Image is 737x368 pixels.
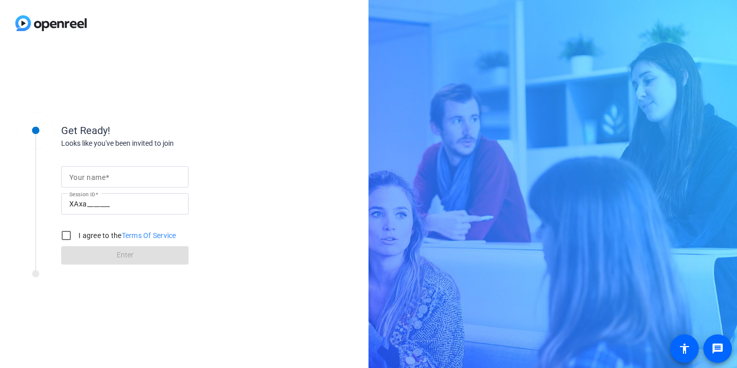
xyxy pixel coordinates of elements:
mat-icon: message [712,343,724,355]
div: Get Ready! [61,123,265,138]
mat-label: Your name [69,173,106,181]
mat-icon: accessibility [678,343,691,355]
label: I agree to the [76,230,176,241]
a: Terms Of Service [122,231,176,240]
mat-label: Session ID [69,191,95,197]
div: Looks like you've been invited to join [61,138,265,149]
